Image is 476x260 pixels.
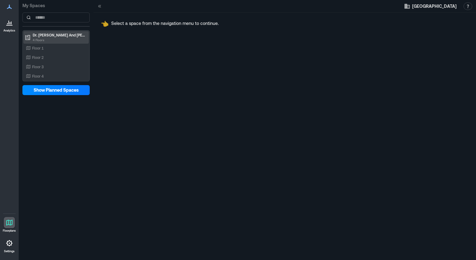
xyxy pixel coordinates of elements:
[402,1,459,11] button: [GEOGRAPHIC_DATA]
[32,64,44,69] p: Floor 3
[32,74,44,79] p: Floor 4
[33,32,85,37] p: Dr. [PERSON_NAME] And [PERSON_NAME] [PERSON_NAME]
[111,20,219,26] p: Select a space from the navigation menu to continue.
[34,87,79,93] span: Show Planned Spaces
[2,236,17,255] a: Settings
[32,46,44,51] p: Floor 1
[101,20,109,27] span: pointing left
[4,249,15,253] p: Settings
[3,229,16,233] p: Floorplans
[2,15,17,34] a: Analytics
[22,85,90,95] button: Show Planned Spaces
[32,55,44,60] p: Floor 2
[22,2,90,9] p: My Spaces
[3,29,15,32] p: Analytics
[412,3,457,9] span: [GEOGRAPHIC_DATA]
[33,37,85,42] p: 4 Floors
[1,215,18,234] a: Floorplans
